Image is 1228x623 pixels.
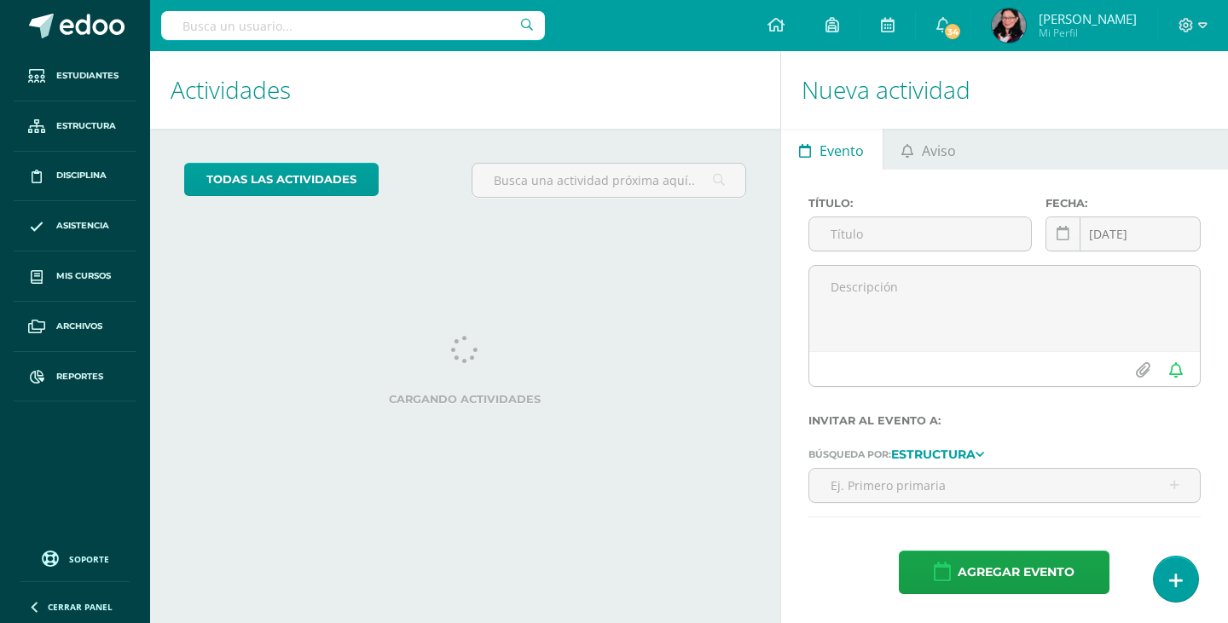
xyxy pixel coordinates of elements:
a: Disciplina [14,152,136,202]
img: 5b5dc2834911c0cceae0df2d5a0ff844.png [992,9,1026,43]
input: Busca un usuario... [161,11,545,40]
label: Título: [808,197,1032,210]
span: Mis cursos [56,269,111,283]
label: Cargando actividades [184,393,746,406]
a: Asistencia [14,201,136,251]
a: Aviso [883,129,975,170]
h1: Nueva actividad [802,51,1208,129]
a: Mis cursos [14,251,136,302]
span: 34 [943,22,962,41]
span: Asistencia [56,219,109,233]
span: Reportes [56,370,103,384]
label: Fecha: [1046,197,1201,210]
a: Reportes [14,352,136,402]
span: [PERSON_NAME] [1039,10,1137,27]
button: Agregar evento [899,551,1109,594]
strong: Estructura [891,447,976,462]
input: Título [809,217,1031,251]
a: Estructura [891,447,984,459]
span: Archivos [56,320,102,333]
a: Soporte [20,546,130,569]
input: Busca una actividad próxima aquí... [472,164,744,197]
input: Fecha de entrega [1046,217,1200,251]
a: Archivos [14,302,136,352]
span: Evento [820,130,864,171]
span: Mi Perfil [1039,26,1137,40]
a: todas las Actividades [184,163,379,196]
span: Estructura [56,119,116,133]
input: Ej. Primero primaria [809,469,1200,502]
h1: Actividades [171,51,760,129]
span: Agregar evento [958,551,1074,593]
span: Estudiantes [56,69,119,83]
span: Aviso [922,130,956,171]
span: Soporte [69,553,109,565]
a: Evento [781,129,883,170]
span: Cerrar panel [48,601,113,613]
a: Estudiantes [14,51,136,101]
span: Búsqueda por: [808,448,891,460]
a: Estructura [14,101,136,152]
span: Disciplina [56,169,107,182]
label: Invitar al evento a: [808,414,1201,427]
